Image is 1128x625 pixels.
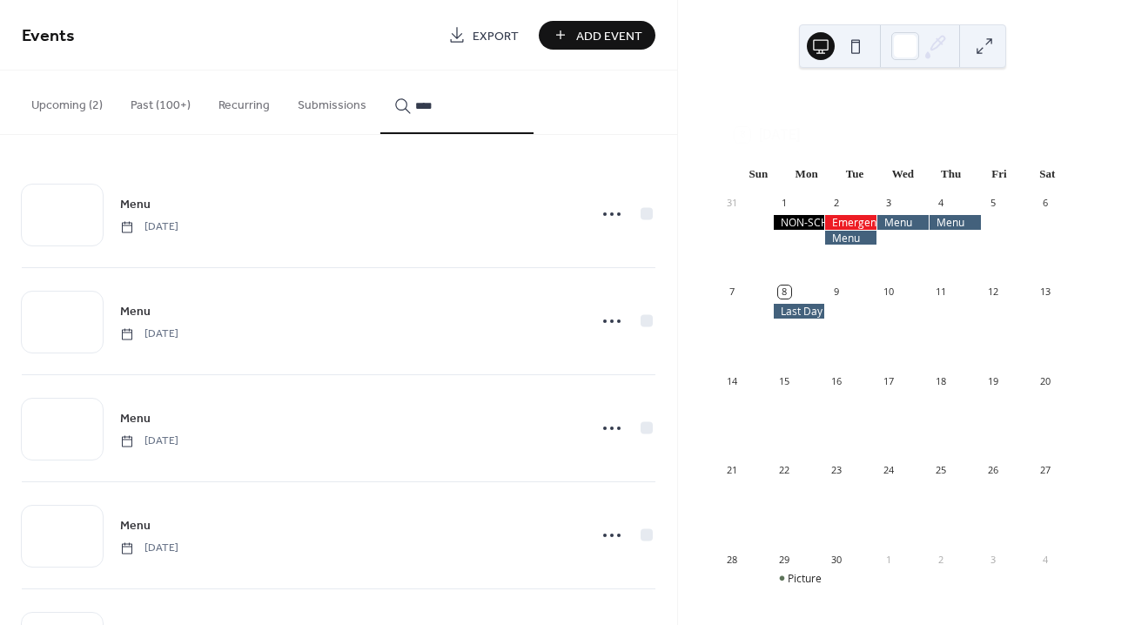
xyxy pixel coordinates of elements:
a: Menu [120,408,151,428]
div: 5 [986,197,999,210]
div: Wed [879,157,927,192]
div: 25 [934,464,947,477]
div: 17 [882,374,895,387]
div: 29 [778,553,791,566]
div: 10 [882,286,895,299]
div: Menu [876,215,929,230]
div: Emergency Food Kits are Due Today! [824,215,876,230]
span: Menu [120,196,151,214]
button: Add Event [539,21,655,50]
div: 20 [1038,374,1051,387]
div: Sat [1024,157,1071,192]
div: Mon [782,157,830,192]
div: 23 [829,464,843,477]
span: Add Event [576,27,642,45]
div: Fri [975,157,1023,192]
div: 7 [726,286,739,299]
div: Menu [929,215,981,230]
div: NON-SCHOOL DAY [773,215,825,230]
div: 31 [726,197,739,210]
span: [DATE] [120,219,178,235]
div: Menu [824,231,876,245]
div: 1 [778,197,791,210]
div: 13 [1038,286,1051,299]
span: Menu [120,303,151,321]
div: 18 [934,374,947,387]
span: [DATE] [120,433,178,449]
div: [DATE] [721,93,1085,114]
button: Submissions [284,71,380,132]
div: 19 [986,374,999,387]
button: Recurring [205,71,284,132]
div: 26 [986,464,999,477]
span: [DATE] [120,326,178,342]
div: 3 [882,197,895,210]
div: 24 [882,464,895,477]
div: 15 [778,374,791,387]
a: Export [435,21,532,50]
a: Menu [120,194,151,214]
div: Thu [927,157,975,192]
span: Menu [120,517,151,535]
button: Upcoming (2) [17,71,117,132]
div: 2 [829,197,843,210]
div: 22 [778,464,791,477]
div: 27 [1038,464,1051,477]
div: 14 [726,374,739,387]
div: Picture Day [788,571,843,586]
span: Events [22,19,75,53]
a: Menu [120,301,151,321]
button: Past (100+) [117,71,205,132]
div: Tue [830,157,878,192]
div: 9 [829,286,843,299]
div: 1 [882,553,895,566]
div: 4 [1038,553,1051,566]
span: Export [473,27,519,45]
div: 4 [934,197,947,210]
div: 28 [726,553,739,566]
div: Last Day to Place Scholastic Book Orders [773,304,825,319]
div: 16 [829,374,843,387]
span: Menu [120,410,151,428]
div: 2 [934,553,947,566]
a: Menu [120,515,151,535]
div: 3 [986,553,999,566]
div: 11 [934,286,947,299]
div: 30 [829,553,843,566]
div: 12 [986,286,999,299]
div: 8 [778,286,791,299]
div: Sun [735,157,782,192]
div: Picture Day [773,571,825,586]
div: 21 [726,464,739,477]
div: 6 [1038,197,1051,210]
span: [DATE] [120,541,178,556]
